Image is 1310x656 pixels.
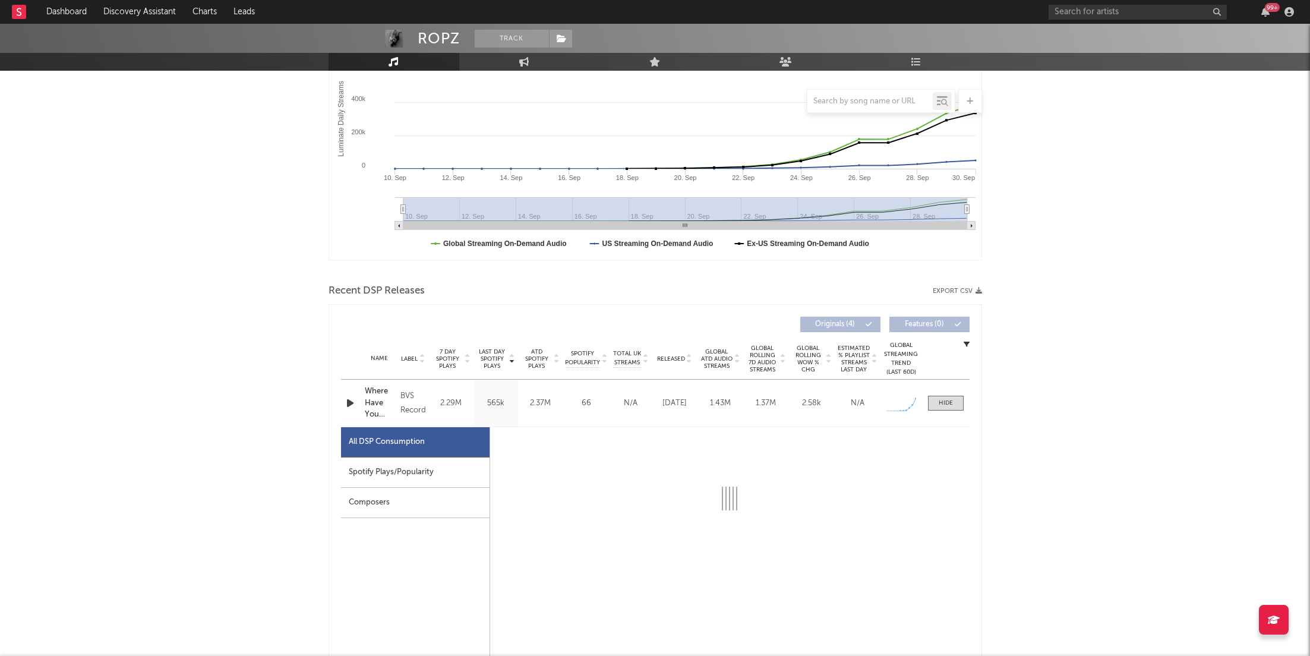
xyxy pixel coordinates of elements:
[401,355,418,362] span: Label
[848,174,870,181] text: 26. Sep
[732,174,755,181] text: 22. Sep
[674,174,696,181] text: 20. Sep
[500,174,522,181] text: 14. Sep
[883,341,919,377] div: Global Streaming Trend (Last 60D)
[558,174,580,181] text: 16. Sep
[365,386,395,421] a: Where Have You Been Drinks On Me (Orchestra Remix)
[747,239,869,248] text: Ex-US Streaming On-Demand Audio
[341,488,490,518] div: Composers
[602,239,713,248] text: US Streaming On-Demand Audio
[365,354,395,363] div: Name
[615,174,638,181] text: 18. Sep
[400,389,425,418] div: BVS Records
[700,348,733,370] span: Global ATD Audio Streams
[329,284,425,298] span: Recent DSP Releases
[476,398,515,409] div: 565k
[655,398,695,409] div: [DATE]
[746,345,779,373] span: Global Rolling 7D Audio Streams
[329,22,981,260] svg: Luminate Daily Consumption
[800,317,880,332] button: Originals(4)
[700,398,740,409] div: 1.43M
[808,321,863,328] span: Originals ( 4 )
[838,345,870,373] span: Estimated % Playlist Streams Last Day
[933,288,982,295] button: Export CSV
[384,174,406,181] text: 10. Sep
[1049,5,1227,20] input: Search for artists
[1261,7,1270,17] button: 99+
[432,348,463,370] span: 7 Day Spotify Plays
[336,81,345,156] text: Luminate Daily Streams
[952,174,975,181] text: 30. Sep
[341,427,490,458] div: All DSP Consumption
[432,398,471,409] div: 2.29M
[475,30,549,48] button: Track
[565,349,600,367] span: Spotify Popularity
[807,97,933,106] input: Search by song name or URL
[351,128,365,135] text: 200k
[790,174,812,181] text: 24. Sep
[657,355,685,362] span: Released
[566,398,607,409] div: 66
[906,174,929,181] text: 28. Sep
[838,398,877,409] div: N/A
[792,398,832,409] div: 2.58k
[897,321,952,328] span: Features ( 0 )
[349,435,425,449] div: All DSP Consumption
[521,348,553,370] span: ATD Spotify Plays
[889,317,970,332] button: Features(0)
[441,174,464,181] text: 12. Sep
[341,458,490,488] div: Spotify Plays/Popularity
[361,162,365,169] text: 0
[476,348,508,370] span: Last Day Spotify Plays
[521,398,560,409] div: 2.37M
[613,349,642,367] span: Total UK Streams
[443,239,567,248] text: Global Streaming On-Demand Audio
[746,398,786,409] div: 1.37M
[1265,3,1280,12] div: 99 +
[418,30,460,48] div: ROPZ
[613,398,649,409] div: N/A
[792,345,825,373] span: Global Rolling WoW % Chg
